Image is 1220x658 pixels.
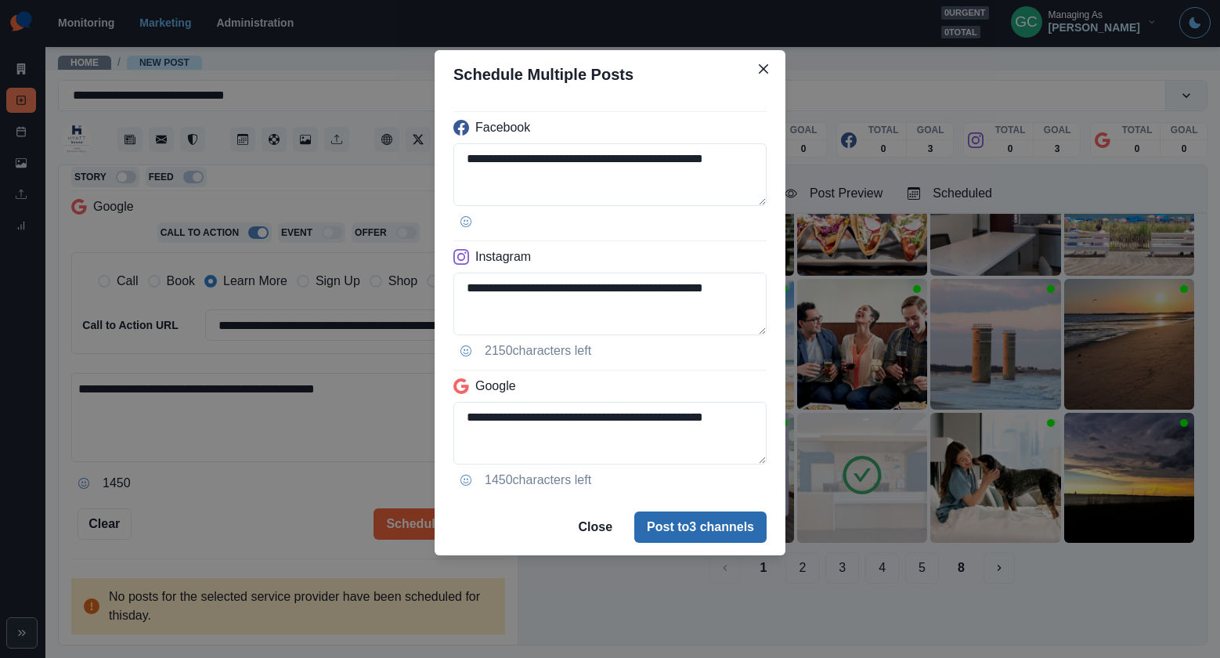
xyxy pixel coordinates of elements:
button: Close [565,512,625,543]
button: Post to3 channels [634,512,767,543]
header: Schedule Multiple Posts [435,50,785,99]
p: 2150 characters left [485,342,591,360]
p: Facebook [475,118,530,137]
p: Google [475,377,516,396]
button: Opens Emoji Picker [453,338,478,363]
p: 1450 characters left [485,471,591,490]
p: Instagram [475,248,531,266]
button: Opens Emoji Picker [453,468,478,493]
button: Opens Emoji Picker [453,209,478,234]
button: Close [751,56,776,81]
